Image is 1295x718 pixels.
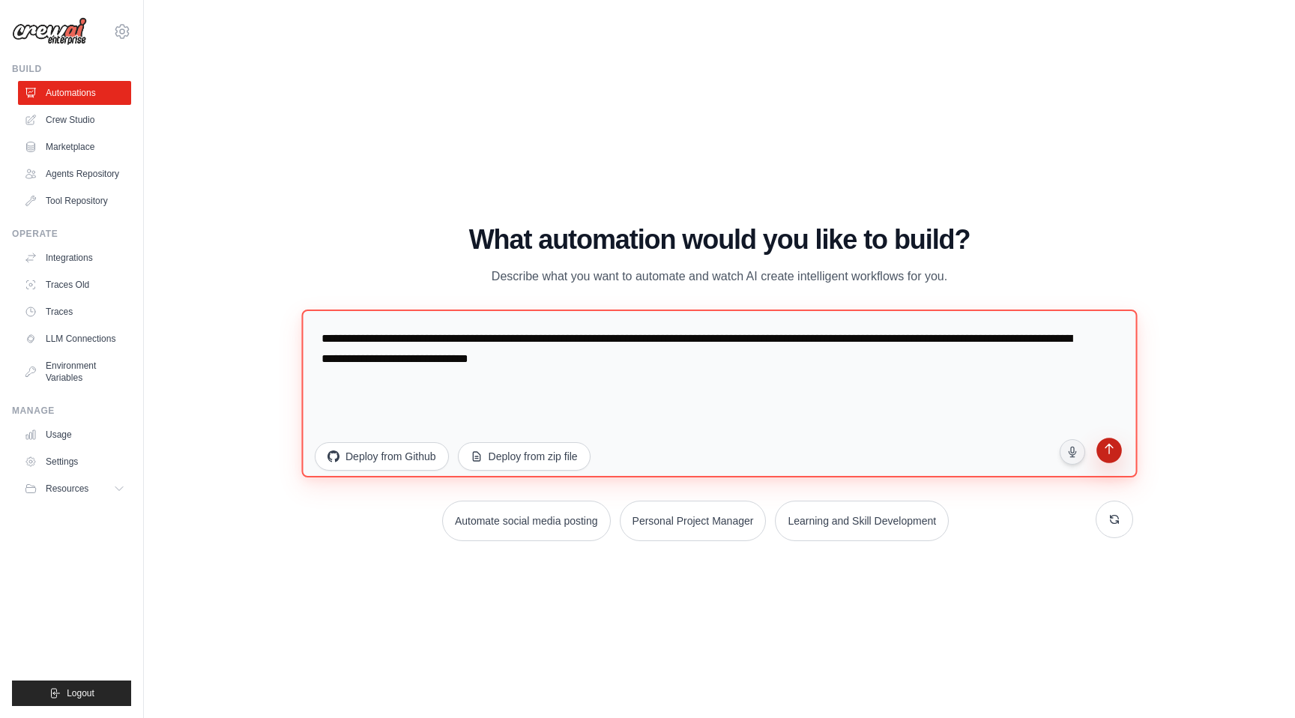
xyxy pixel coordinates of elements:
[18,300,131,324] a: Traces
[12,63,131,75] div: Build
[18,477,131,501] button: Resources
[315,442,449,471] button: Deploy from Github
[46,483,88,495] span: Resources
[468,267,971,286] p: Describe what you want to automate and watch AI create intelligent workflows for you.
[12,405,131,417] div: Manage
[306,225,1133,255] h1: What automation would you like to build?
[775,501,949,541] button: Learning and Skill Development
[12,681,131,706] button: Logout
[1220,646,1295,718] iframe: Chat Widget
[18,246,131,270] a: Integrations
[18,450,131,474] a: Settings
[18,354,131,390] a: Environment Variables
[12,17,87,46] img: Logo
[442,501,611,541] button: Automate social media posting
[18,189,131,213] a: Tool Repository
[18,273,131,297] a: Traces Old
[18,81,131,105] a: Automations
[18,162,131,186] a: Agents Repository
[12,228,131,240] div: Operate
[18,327,131,351] a: LLM Connections
[18,423,131,447] a: Usage
[18,135,131,159] a: Marketplace
[67,687,94,699] span: Logout
[620,501,767,541] button: Personal Project Manager
[18,108,131,132] a: Crew Studio
[458,442,591,471] button: Deploy from zip file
